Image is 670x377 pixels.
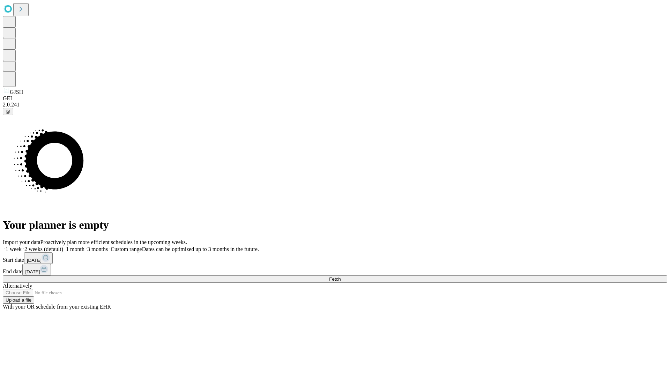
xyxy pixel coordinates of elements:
button: [DATE] [24,252,53,264]
span: Fetch [329,276,341,282]
div: Start date [3,252,667,264]
span: Custom range [111,246,142,252]
span: [DATE] [25,269,40,274]
div: 2.0.241 [3,102,667,108]
span: Dates can be optimized up to 3 months in the future. [142,246,259,252]
button: [DATE] [22,264,51,275]
button: Upload a file [3,296,34,304]
div: GEI [3,95,667,102]
span: Alternatively [3,283,32,289]
span: GJSH [10,89,23,95]
button: Fetch [3,275,667,283]
span: With your OR schedule from your existing EHR [3,304,111,310]
span: 1 week [6,246,22,252]
div: End date [3,264,667,275]
span: 3 months [87,246,108,252]
span: 1 month [66,246,84,252]
span: 2 weeks (default) [24,246,63,252]
span: [DATE] [27,258,42,263]
span: Import your data [3,239,40,245]
h1: Your planner is empty [3,219,667,231]
span: @ [6,109,10,114]
span: Proactively plan more efficient schedules in the upcoming weeks. [40,239,187,245]
button: @ [3,108,13,115]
